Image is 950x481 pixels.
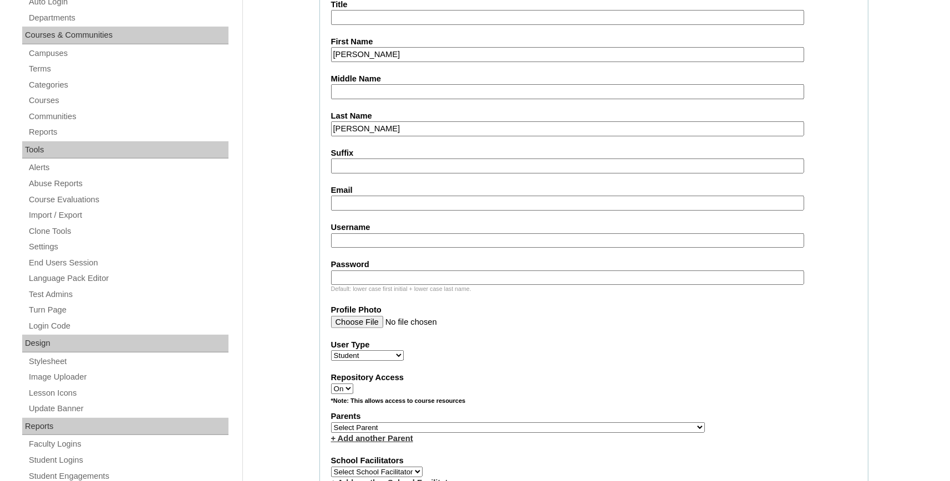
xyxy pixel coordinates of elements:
[28,240,228,254] a: Settings
[22,27,228,44] div: Courses & Communities
[22,335,228,352] div: Design
[28,94,228,108] a: Courses
[28,78,228,92] a: Categories
[331,372,857,383] label: Repository Access
[22,418,228,436] div: Reports
[28,193,228,207] a: Course Evaluations
[331,339,857,351] label: User Type
[331,73,857,85] label: Middle Name
[331,110,857,122] label: Last Name
[331,185,857,196] label: Email
[28,62,228,76] a: Terms
[28,437,228,451] a: Faculty Logins
[331,411,857,422] label: Parents
[28,208,228,222] a: Import / Export
[331,285,857,293] div: Default: lower case first initial + lower case last name.
[28,355,228,369] a: Stylesheet
[331,455,857,467] label: School Facilitators
[331,147,857,159] label: Suffix
[28,453,228,467] a: Student Logins
[28,224,228,238] a: Clone Tools
[331,36,857,48] label: First Name
[331,259,857,270] label: Password
[28,319,228,333] a: Login Code
[28,272,228,285] a: Language Pack Editor
[28,11,228,25] a: Departments
[331,304,857,316] label: Profile Photo
[28,161,228,175] a: Alerts
[28,370,228,384] a: Image Uploader
[28,177,228,191] a: Abuse Reports
[331,397,857,411] div: *Note: This allows access to course resources
[28,125,228,139] a: Reports
[28,256,228,270] a: End Users Session
[28,47,228,60] a: Campuses
[28,110,228,124] a: Communities
[28,402,228,416] a: Update Banner
[331,434,413,443] a: + Add another Parent
[28,288,228,301] a: Test Admins
[28,303,228,317] a: Turn Page
[28,386,228,400] a: Lesson Icons
[331,222,857,233] label: Username
[22,141,228,159] div: Tools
